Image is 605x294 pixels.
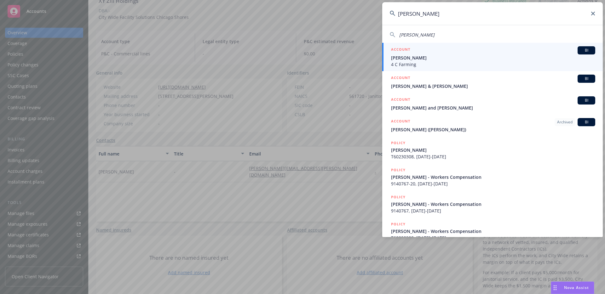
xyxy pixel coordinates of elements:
[382,71,603,93] a: ACCOUNTBI[PERSON_NAME] & [PERSON_NAME]
[391,118,410,126] h5: ACCOUNT
[391,221,406,227] h5: POLICY
[391,46,410,54] h5: ACCOUNT
[391,75,410,82] h5: ACCOUNT
[391,194,406,200] h5: POLICY
[391,105,595,111] span: [PERSON_NAME] and [PERSON_NAME]
[580,76,593,82] span: BI
[391,83,595,89] span: [PERSON_NAME] & [PERSON_NAME]
[391,167,406,173] h5: POLICY
[580,119,593,125] span: BI
[382,43,603,71] a: ACCOUNTBI[PERSON_NAME]4 C Farming
[564,285,589,290] span: Nova Assist
[382,115,603,136] a: ACCOUNTArchivedBI[PERSON_NAME] ([PERSON_NAME])
[391,140,406,146] h5: POLICY
[382,93,603,115] a: ACCOUNTBI[PERSON_NAME] and [PERSON_NAME]
[580,98,593,103] span: BI
[551,282,559,294] div: Drag to move
[399,32,435,38] span: [PERSON_NAME]
[391,126,595,133] span: [PERSON_NAME] ([PERSON_NAME])
[382,218,603,245] a: POLICY[PERSON_NAME] - Workers CompensationT60220308, [DATE]-[DATE]
[551,281,594,294] button: Nova Assist
[391,201,595,207] span: [PERSON_NAME] - Workers Compensation
[391,54,595,61] span: [PERSON_NAME]
[382,2,603,25] input: Search...
[391,61,595,68] span: 4 C Farming
[382,163,603,190] a: POLICY[PERSON_NAME] - Workers Compensation9140767-20, [DATE]-[DATE]
[391,235,595,241] span: T60220308, [DATE]-[DATE]
[391,228,595,235] span: [PERSON_NAME] - Workers Compensation
[391,174,595,180] span: [PERSON_NAME] - Workers Compensation
[391,96,410,104] h5: ACCOUNT
[391,207,595,214] span: 9140767, [DATE]-[DATE]
[382,136,603,163] a: POLICY[PERSON_NAME]T60230308, [DATE]-[DATE]
[557,119,573,125] span: Archived
[391,153,595,160] span: T60230308, [DATE]-[DATE]
[391,180,595,187] span: 9140767-20, [DATE]-[DATE]
[382,190,603,218] a: POLICY[PERSON_NAME] - Workers Compensation9140767, [DATE]-[DATE]
[580,48,593,53] span: BI
[391,147,595,153] span: [PERSON_NAME]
